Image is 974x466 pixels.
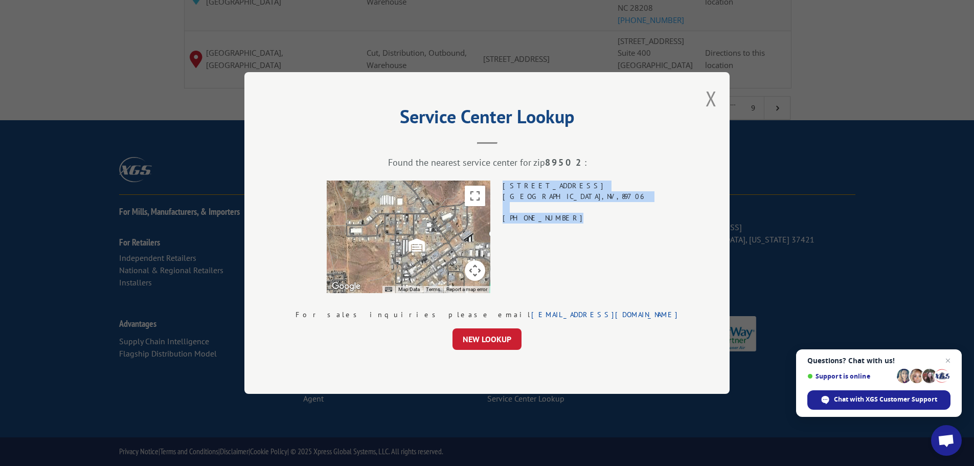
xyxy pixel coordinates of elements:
div: For sales inquiries please email [296,309,678,320]
button: NEW LOOKUP [452,328,522,350]
div: Found the nearest service center for zip : [296,157,678,168]
strong: 89502 [545,157,584,168]
img: svg%3E [409,237,425,253]
span: Chat with XGS Customer Support [834,395,937,404]
button: Close modal [706,85,717,112]
a: [EMAIL_ADDRESS][DOMAIN_NAME] [531,310,678,319]
span: Questions? Chat with us! [807,357,950,365]
button: Map Data [398,286,420,293]
a: Terms [426,286,440,292]
span: Close chat [942,354,954,367]
span: Support is online [807,372,893,380]
a: Report a map error [446,286,487,292]
button: Toggle fullscreen view [465,186,485,206]
button: Map camera controls [465,260,485,281]
div: Chat with XGS Customer Support [807,390,950,410]
button: Keyboard shortcuts [385,286,392,293]
img: Google [329,280,363,293]
div: Open chat [931,425,962,456]
h2: Service Center Lookup [296,109,678,129]
a: Open this area in Google Maps (opens a new window) [329,280,363,293]
div: [STREET_ADDRESS] [GEOGRAPHIC_DATA] , NV , 89706 [PHONE_NUMBER] [503,181,647,293]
